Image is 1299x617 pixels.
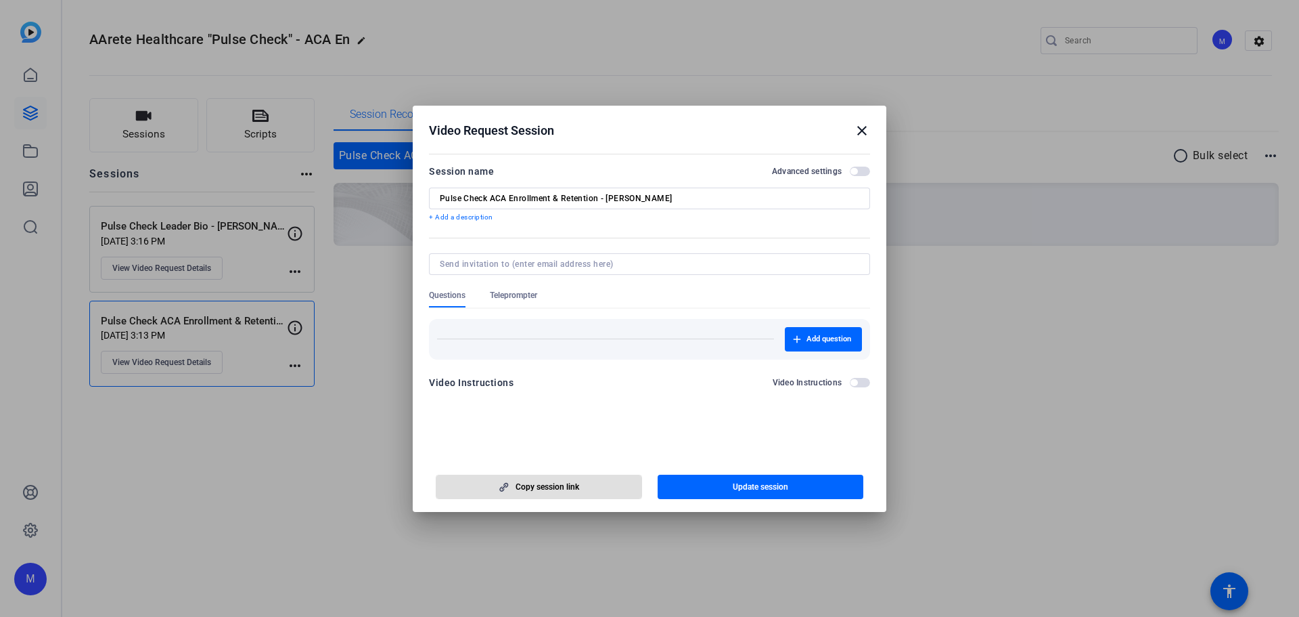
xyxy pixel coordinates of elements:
[436,475,642,499] button: Copy session link
[440,259,854,270] input: Send invitation to (enter email address here)
[658,475,864,499] button: Update session
[516,482,579,492] span: Copy session link
[440,193,859,204] input: Enter Session Name
[429,375,514,391] div: Video Instructions
[429,123,870,139] div: Video Request Session
[806,334,851,345] span: Add question
[429,212,870,223] p: + Add a description
[733,482,788,492] span: Update session
[854,123,870,139] mat-icon: close
[429,290,465,301] span: Questions
[490,290,537,301] span: Teleprompter
[773,377,842,388] h2: Video Instructions
[785,327,862,352] button: Add question
[772,166,842,177] h2: Advanced settings
[429,163,494,179] div: Session name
